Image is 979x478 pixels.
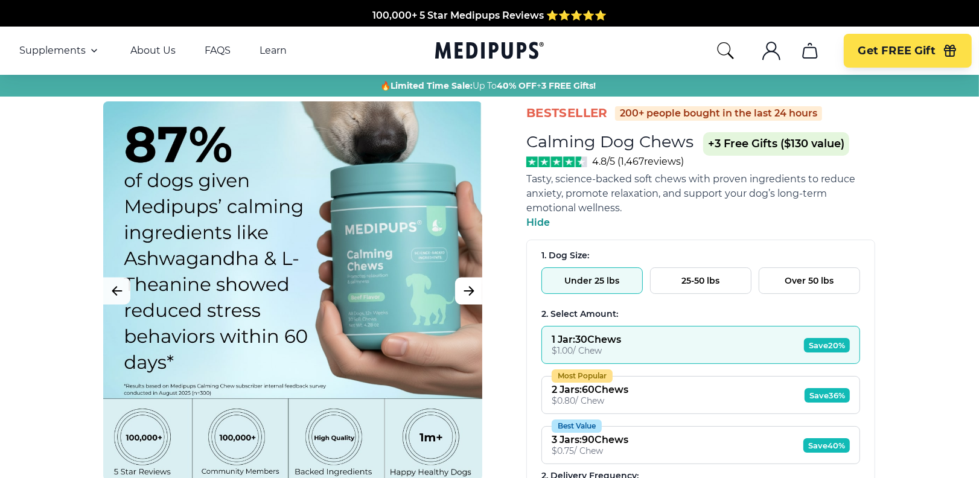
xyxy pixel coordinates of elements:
button: Get FREE Gift [844,34,972,68]
a: Medipups [435,39,544,64]
span: Supplements [19,45,86,57]
span: Get FREE Gift [858,44,936,58]
div: Most Popular [552,369,613,383]
div: 2. Select Amount: [541,308,860,320]
div: 2 Jars : 60 Chews [552,384,628,395]
button: search [716,41,735,60]
div: $ 0.75 / Chew [552,445,628,456]
img: Stars - 4.8 [526,156,587,167]
button: 25-50 lbs [650,267,751,294]
a: FAQS [205,45,231,57]
button: Best Value3 Jars:90Chews$0.75/ ChewSave40% [541,426,860,464]
span: BestSeller [526,105,608,121]
button: account [757,36,786,65]
div: 1 Jar : 30 Chews [552,334,621,345]
button: Next Image [455,278,482,305]
span: Hide [526,217,550,228]
div: 3 Jars : 90 Chews [552,434,628,445]
span: +3 Free Gifts ($130 value) [703,132,849,156]
button: Previous Image [103,278,130,305]
a: Learn [260,45,287,57]
span: 4.8/5 ( 1,467 reviews) [592,156,684,167]
span: Save 36% [805,388,850,403]
span: Save 20% [804,338,850,352]
h1: Calming Dog Chews [526,132,694,151]
div: $ 0.80 / Chew [552,395,628,406]
button: 1 Jar:30Chews$1.00/ ChewSave20% [541,326,860,364]
button: Over 50 lbs [759,267,860,294]
div: 200+ people bought in the last 24 hours [615,106,822,121]
div: Best Value [552,419,602,433]
span: 🔥 Up To + [380,80,596,92]
button: Under 25 lbs [541,267,643,294]
button: Most Popular2 Jars:60Chews$0.80/ ChewSave36% [541,376,860,414]
span: Save 40% [803,438,850,453]
span: Made In The [GEOGRAPHIC_DATA] from domestic & globally sourced ingredients [289,10,690,21]
button: cart [796,36,824,65]
button: Supplements [19,43,101,58]
div: $ 1.00 / Chew [552,345,621,356]
span: Tasty, science-backed soft chews with proven ingredients to reduce anxiety, promote relaxation, a... [526,173,855,214]
a: About Us [130,45,176,57]
div: 1. Dog Size: [541,250,860,261]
